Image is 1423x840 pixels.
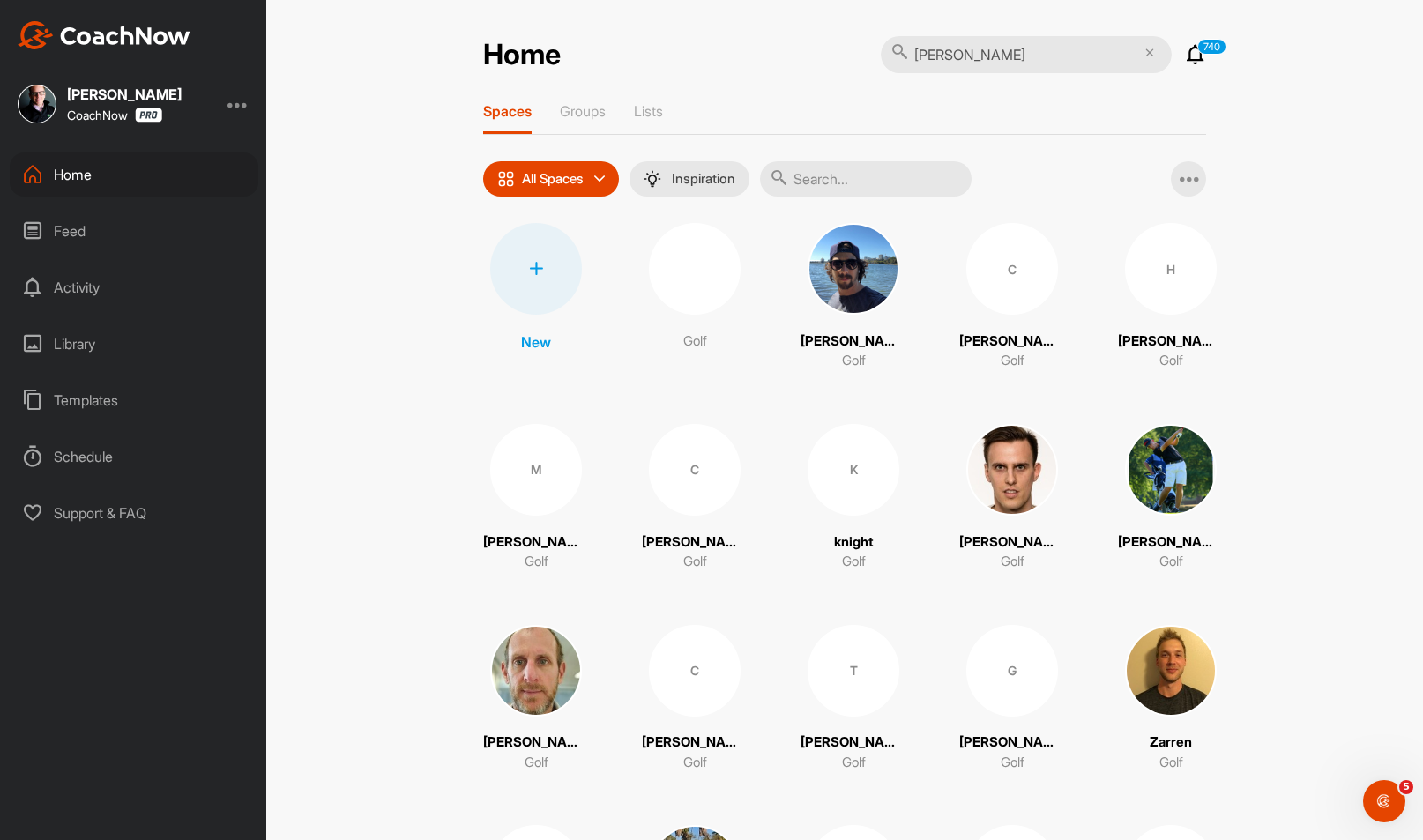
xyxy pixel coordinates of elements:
p: [PERSON_NAME] [801,732,906,753]
p: 740 [1197,39,1226,55]
div: C [649,625,741,717]
input: Search... [760,161,972,197]
p: Golf [683,552,707,572]
p: [PERSON_NAME] [959,532,1065,553]
div: G [966,625,1058,717]
div: Feed [10,209,258,253]
img: CoachNow Pro [135,108,162,123]
a: [PERSON_NAME]Golf [959,424,1065,572]
div: Templates [10,378,258,422]
img: square_04ca77c7c53cd3339529e915fae3917d.jpg [966,424,1058,516]
div: CoachNow [67,108,162,123]
input: Search posts, people or spaces... [881,36,1172,73]
button: Upload attachment [84,577,98,591]
a: [PERSON_NAME]Golf [801,223,906,371]
p: [PERSON_NAME] [642,532,748,553]
p: Spaces [483,102,532,120]
img: icon [497,170,515,188]
div: Support & FAQ [10,491,258,535]
button: Emoji picker [27,577,41,591]
div: [PERSON_NAME] [67,87,182,101]
div: Kyle says… [14,326,339,552]
div: K [808,424,899,516]
p: [PERSON_NAME] [959,331,1065,352]
p: Golf [1159,753,1183,773]
p: All Spaces [522,172,584,186]
a: [PERSON_NAME]Golf [1118,424,1224,572]
p: Lists [634,102,663,120]
button: Gif picker [56,577,70,591]
div: like here [74,121,339,323]
a: [PERSON_NAME]Golf [483,625,589,773]
p: Golf [1159,552,1183,572]
img: square_d7b6dd5b2d8b6df5777e39d7bdd614c0.jpg [18,85,56,123]
p: Golf [1001,753,1024,773]
button: go back [11,7,45,41]
div: on their "my coaches" list. we're a little concerned because it seems like a lot of players who a... [78,337,324,527]
p: Golf [525,753,548,773]
div: C [649,424,741,516]
p: Groups [560,102,606,120]
p: Golf [1001,552,1024,572]
p: Golf [1159,351,1183,371]
div: Library [10,322,258,366]
a: G[PERSON_NAME]Golf [959,625,1065,773]
div: T [808,625,899,717]
p: Golf [842,753,866,773]
div: C [966,223,1058,315]
p: Golf [683,753,707,773]
p: Inspiration [672,172,735,186]
a: T[PERSON_NAME]Golf [801,625,906,773]
p: [PERSON_NAME] [483,532,589,553]
p: Active 18h ago [86,22,171,40]
img: Profile image for Amanda [50,10,78,38]
img: square_3693790e66a3519a47180c501abf0a57.jpg [1125,625,1217,717]
a: Golf [642,223,748,371]
img: CoachNow [18,21,190,49]
div: Kyle says… [14,121,339,325]
div: on their "my coaches" list. we're a little concerned because it seems like a lot of players who a... [63,326,339,538]
h1: [PERSON_NAME] [86,9,200,22]
div: Schedule [10,435,258,479]
textarea: Message… [15,540,338,570]
p: [PERSON_NAME] [1118,532,1224,553]
p: Golf [525,552,548,572]
span: 5 [1399,780,1413,794]
div: Home [10,152,258,197]
p: [PERSON_NAME] [801,331,906,352]
img: square_c74c483136c5a322e8c3ab00325b5695.jpg [808,223,899,315]
a: C[PERSON_NAME]Golf [959,223,1065,371]
a: ZarrenGolf [1118,625,1224,773]
div: H [1125,223,1217,315]
h2: Home [483,38,561,72]
a: C[PERSON_NAME]Golf [642,625,748,773]
p: knight [834,532,874,553]
img: menuIcon [644,170,661,188]
p: Golf [1001,351,1024,371]
p: [PERSON_NAME] [959,732,1065,753]
p: Golf [842,552,866,572]
a: M[PERSON_NAME]Golf [483,424,589,572]
a: C[PERSON_NAME]Golf [642,424,748,572]
a: KknightGolf [801,424,906,572]
p: [PERSON_NAME] [642,732,748,753]
button: Home [276,7,309,41]
div: M [490,424,582,516]
div: like here [88,296,324,314]
button: Start recording [112,577,126,591]
p: Golf [842,351,866,371]
img: square_e5a1c8b45c7a489716c79f886f6a0dca.jpg [490,625,582,717]
img: square_c52517cafae7cc9ad69740a6896fcb52.jpg [1125,424,1217,516]
p: New [521,331,551,353]
p: Golf [683,331,707,352]
p: [PERSON_NAME] [1118,331,1224,352]
iframe: Intercom live chat [1363,780,1405,822]
div: Close [309,7,341,39]
a: H[PERSON_NAME]Golf [1118,223,1224,371]
button: Send a message… [302,570,331,598]
p: Zarren [1150,732,1192,753]
p: [PERSON_NAME] [483,732,589,753]
div: Activity [10,265,258,309]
